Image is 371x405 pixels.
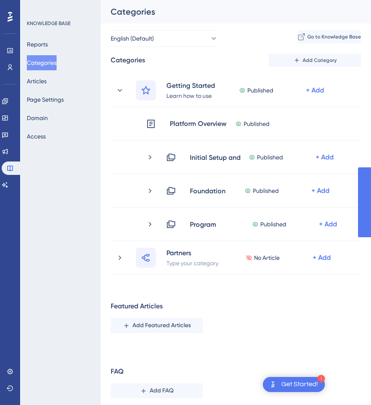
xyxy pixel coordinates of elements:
button: Add Category [269,54,361,67]
div: Featured Articles [111,301,163,311]
button: Add Featured Articles [111,318,203,333]
div: 1 [317,375,325,382]
div: Partners [166,248,239,258]
button: Articles [27,74,47,89]
div: Getting Started [166,80,232,90]
button: Access [27,129,46,144]
div: Categories [111,55,145,65]
span: Published [257,152,283,162]
div: Get Started! [281,380,318,389]
span: Add Category [303,57,337,64]
div: + Add [316,152,334,162]
span: Published [260,219,286,229]
div: Learn how to use Enveedo [166,90,232,100]
span: Published [244,119,270,129]
span: Published [253,186,279,196]
div: Initial Setup and Onboarding [189,152,242,162]
button: Reports [27,37,48,52]
div: Open Get Started! checklist, remaining modules: 1 [263,377,325,392]
div: Foundation Setup [189,186,238,196]
span: No Article [254,253,280,263]
img: launcher-image-alternative-text [268,379,278,390]
span: Add Featured Articles [132,320,191,331]
span: Go to Knowledge Base [307,33,361,40]
button: Page Settings [27,92,64,107]
div: + Add [319,219,337,229]
span: Published [247,85,273,95]
div: + Add [313,253,331,263]
div: Platform Overview [169,118,227,129]
iframe: UserGuiding AI Assistant Launcher [336,372,361,397]
span: English (Default) [111,33,154,44]
div: KNOWLEDGE BASE [27,20,70,27]
button: Categories [27,55,57,70]
div: FAQ [111,367,124,377]
button: Go to Knowledge Base [298,30,361,44]
div: Type your category description. [166,258,239,268]
div: + Add [311,186,329,196]
div: + Add [306,85,324,95]
button: Domain [27,110,48,126]
span: Add FAQ [150,386,174,396]
div: Program Development [189,219,245,229]
button: Add FAQ [111,383,203,398]
div: Categories [111,6,340,18]
button: English (Default) [111,30,218,47]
